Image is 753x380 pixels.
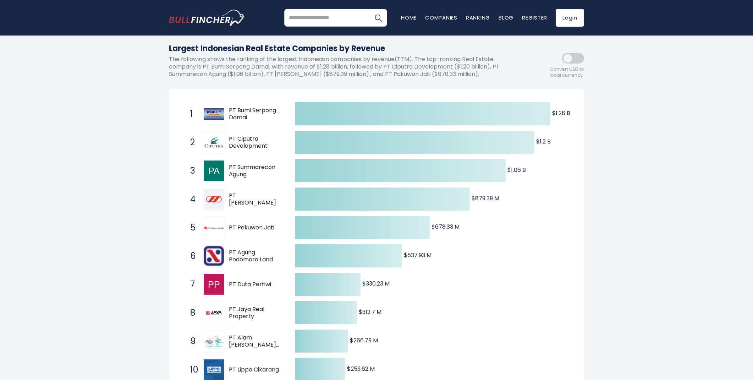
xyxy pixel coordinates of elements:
span: 5 [187,222,194,234]
img: PT Lippo Cikarang [204,359,224,380]
span: PT Lippo Cikarang [229,366,282,374]
button: Search [369,9,387,27]
a: Companies [425,14,457,21]
span: PT Jaya Real Property [229,306,282,321]
img: bullfincher logo [169,10,245,26]
img: PT Jaya Real Property [204,310,224,316]
text: $1.06 B [507,166,526,174]
span: PT Agung Podomoro Land [229,249,282,264]
span: PT Bumi Serpong Damai [229,107,282,122]
a: Login [556,9,584,27]
text: $879.39 M [472,194,499,202]
img: PT Alam Sutera Realty [204,331,224,352]
a: Home [401,14,417,21]
span: PT [PERSON_NAME] [229,192,282,207]
h1: Largest Indonesian Real Estate Companies by Revenue [169,43,520,54]
text: $678.33 M [432,223,460,231]
text: $266.79 M [350,336,378,344]
img: PT Bumi Serpong Damai [204,108,224,120]
img: PT Lippo Karawaci [204,189,224,210]
span: 4 [187,193,194,205]
text: $1.28 B [552,109,570,117]
img: PT Ciputra Development [204,132,224,153]
span: PT Duta Pertiwi [229,281,282,288]
a: Register [522,14,547,21]
span: PT Ciputra Development [229,135,282,150]
a: Go to homepage [169,10,245,26]
img: PT Duta Pertiwi [204,274,224,295]
text: $330.23 M [362,279,390,288]
text: $312.7 M [359,308,381,316]
img: PT Pakuwon Jati [204,227,224,229]
a: Blog [499,14,513,21]
span: 3 [187,165,194,177]
img: PT Summarecon Agung [204,161,224,181]
text: $537.93 M [404,251,432,259]
text: $1.2 B [536,137,551,146]
span: 9 [187,335,194,347]
span: Convert USD to local currency [550,66,584,78]
text: $253.62 M [347,365,375,373]
span: PT Summarecon Agung [229,164,282,179]
p: The following shows the ranking of the largest Indonesian companies by revenue(TTM). The top-rank... [169,56,520,78]
span: 7 [187,278,194,291]
span: PT Pakuwon Jati [229,224,282,232]
img: PT Agung Podomoro Land [204,246,224,266]
span: 2 [187,136,194,148]
span: 10 [187,364,194,376]
span: 8 [187,307,194,319]
span: PT Alam [PERSON_NAME] Realty [229,334,282,349]
span: 1 [187,108,194,120]
a: Ranking [466,14,490,21]
span: 6 [187,250,194,262]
